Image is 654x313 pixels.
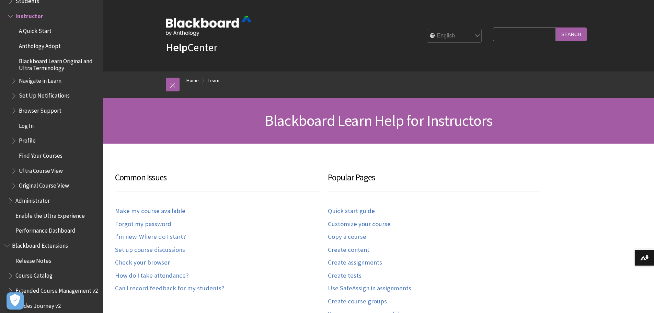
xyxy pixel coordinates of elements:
h3: Common Issues [115,171,321,191]
a: Create content [328,246,369,254]
a: Create tests [328,272,362,280]
h3: Popular Pages [328,171,541,191]
span: Administrator [15,195,50,204]
a: Forgot my password [115,220,171,228]
a: Customize your course [328,220,391,228]
span: Profile [19,135,36,144]
input: Search [556,27,587,41]
span: Blackboard Extensions [12,240,68,249]
a: I'm new. Where do I start? [115,233,186,241]
a: Create course groups [328,298,387,305]
span: Instructor [15,10,43,20]
span: Blackboard Learn Original and Ultra Terminology [19,55,98,71]
select: Site Language Selector [427,29,482,43]
button: Open Preferences [7,292,24,310]
a: Copy a course [328,233,366,241]
a: Learn [208,76,219,85]
span: Extended Course Management v2 [15,285,98,294]
span: Grades Journey v2 [15,300,61,309]
span: Original Course View [19,180,69,189]
a: Quick start guide [328,207,375,215]
span: A Quick Start [19,25,51,35]
a: Create assignments [328,259,382,267]
a: Home [186,76,199,85]
span: Set Up Notifications [19,90,70,99]
img: Blackboard by Anthology [166,16,252,36]
span: Log In [19,120,34,129]
span: Blackboard Learn Help for Instructors [265,111,492,130]
a: How do I take attendance? [115,272,188,280]
a: HelpCenter [166,41,217,54]
a: Check your browser [115,259,170,267]
span: Find Your Courses [19,150,62,159]
span: Course Catalog [15,270,53,279]
span: Ultra Course View [19,165,63,174]
span: Performance Dashboard [15,225,76,234]
a: Can I record feedback for my students? [115,284,224,292]
span: Browser Support [19,105,61,114]
a: Set up course discussions [115,246,185,254]
span: Anthology Adopt [19,40,61,49]
a: Use SafeAssign in assignments [328,284,411,292]
strong: Help [166,41,187,54]
span: Enable the Ultra Experience [15,210,85,219]
a: Make my course available [115,207,185,215]
span: Navigate in Learn [19,75,61,84]
span: Release Notes [15,255,51,264]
